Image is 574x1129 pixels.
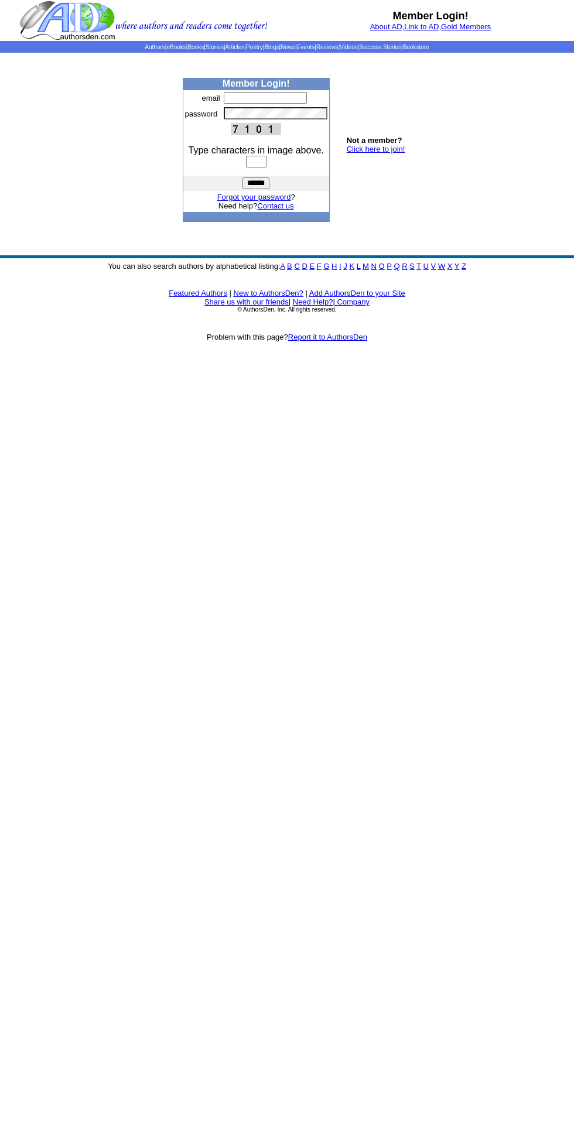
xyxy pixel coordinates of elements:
a: G [323,262,329,271]
a: Books [187,44,204,50]
a: Bookstore [403,44,429,50]
a: W [438,262,445,271]
span: | | | | | | | | | | | | [145,44,429,50]
a: H [332,262,337,271]
b: Member Login! [393,10,469,22]
font: Type characters in image above. [189,145,324,155]
font: | [289,297,291,306]
a: Reviews [316,44,339,50]
b: Not a member? [347,136,402,145]
a: R [402,262,407,271]
a: Events [297,44,315,50]
img: This Is CAPTCHA Image [231,123,281,135]
a: Company [337,297,370,306]
a: Need Help? [293,297,333,306]
a: B [287,262,292,271]
a: Gold Members [441,22,491,31]
a: S [409,262,415,271]
a: Authors [145,44,165,50]
font: Problem with this page? [207,333,367,341]
a: About AD [370,22,402,31]
a: Share us with our friends [204,297,289,306]
font: You can also search authors by alphabetical listing: [108,262,466,271]
a: Click here to join! [347,145,405,153]
font: Need help? [218,201,294,210]
a: A [281,262,285,271]
a: Featured Authors [169,289,227,297]
a: Z [462,262,466,271]
a: Q [394,262,399,271]
a: Y [455,262,459,271]
a: D [302,262,307,271]
a: Blogs [264,44,279,50]
a: Forgot your password [217,193,291,201]
font: email [202,94,220,102]
font: | [305,289,307,297]
a: E [309,262,315,271]
a: M [363,262,369,271]
a: C [294,262,299,271]
a: Poetry [246,44,263,50]
a: Link to AD [404,22,439,31]
a: eBooks [166,44,186,50]
a: Contact us [257,201,293,210]
a: Articles [225,44,245,50]
a: K [349,262,354,271]
a: Report it to AuthorsDen [288,333,367,341]
b: Member Login! [223,78,290,88]
a: News [281,44,295,50]
a: Stories [206,44,224,50]
a: New to AuthorsDen? [234,289,303,297]
a: L [357,262,361,271]
font: , , [370,22,491,31]
a: I [339,262,341,271]
a: X [447,262,453,271]
a: J [343,262,347,271]
font: © AuthorsDen, Inc. All rights reserved. [237,306,336,313]
a: P [387,262,391,271]
a: N [371,262,377,271]
a: O [379,262,385,271]
a: Add AuthorsDen to your Site [309,289,405,297]
a: T [416,262,421,271]
a: F [317,262,322,271]
font: | [333,297,370,306]
a: Videos [340,44,357,50]
a: U [423,262,429,271]
a: V [431,262,436,271]
a: Success Stories [359,44,401,50]
font: ? [217,193,295,201]
font: | [230,289,231,297]
font: password [185,110,218,118]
